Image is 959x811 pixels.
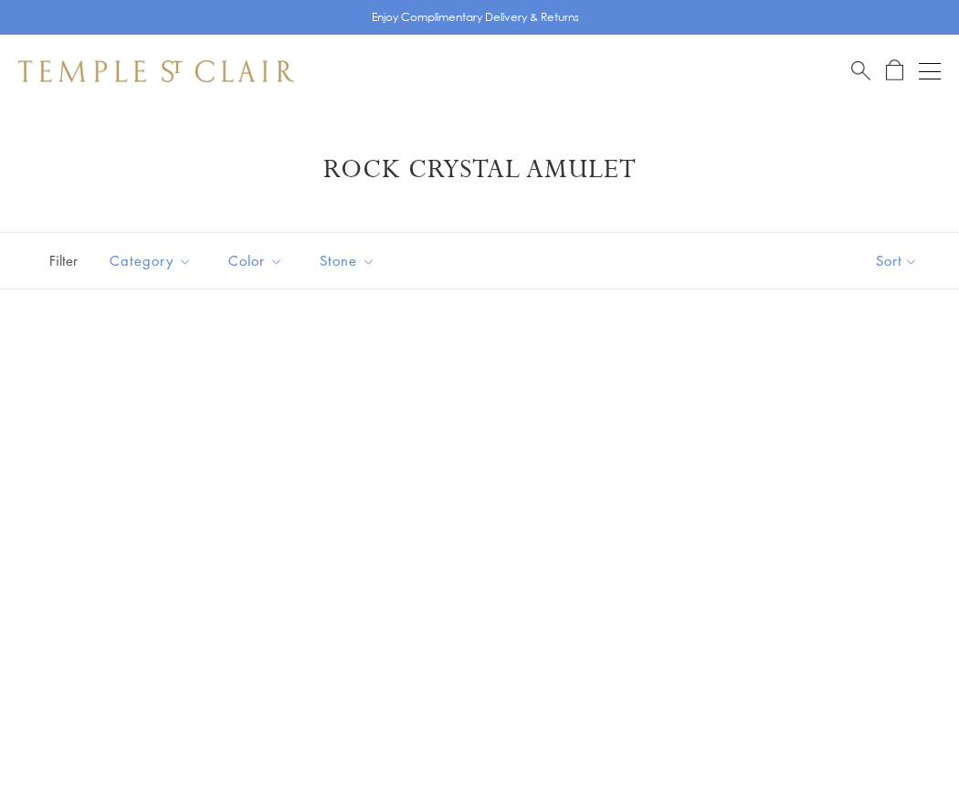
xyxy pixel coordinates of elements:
[372,8,579,26] p: Enjoy Complimentary Delivery & Returns
[835,233,959,289] button: Show sort by
[919,60,941,82] button: Open navigation
[851,59,870,82] a: Search
[46,153,913,186] h1: Rock Crystal Amulet
[18,60,294,82] img: Temple St. Clair
[886,59,903,82] a: Open Shopping Bag
[96,240,205,281] button: Category
[215,240,297,281] button: Color
[100,249,205,272] span: Category
[311,249,389,272] span: Stone
[306,240,389,281] button: Stone
[219,249,297,272] span: Color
